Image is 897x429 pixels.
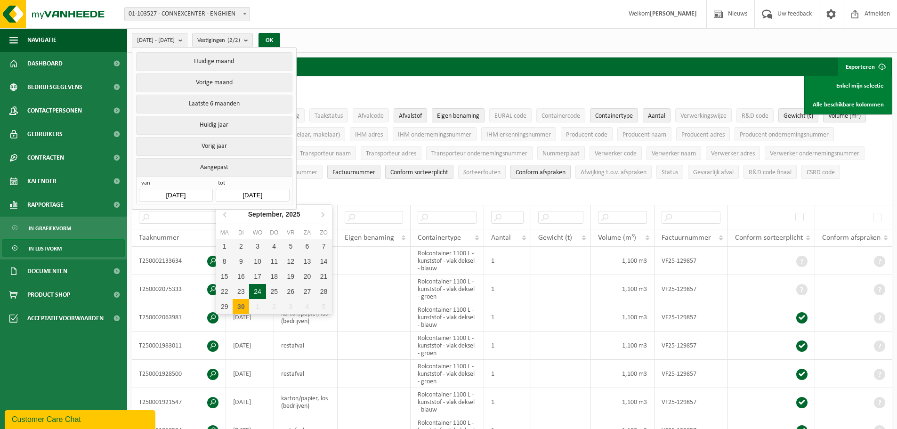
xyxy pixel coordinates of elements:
[675,108,732,122] button: VerwerkingswijzeVerwerkingswijze: Activate to sort
[655,332,728,360] td: VF25-129857
[233,228,249,237] div: di
[266,269,283,284] div: 18
[646,146,701,160] button: Verwerker naamVerwerker naam: Activate to sort
[537,146,585,160] button: NummerplaatNummerplaat: Activate to sort
[125,8,250,21] span: 01-103527 - CONNEXCENTER - ENGHIEN
[274,360,338,388] td: restafval
[266,239,283,254] div: 4
[617,127,671,141] button: Producent naamProducent naam: Activate to sort
[327,165,380,179] button: FactuurnummerFactuurnummer: Activate to sort
[655,247,728,275] td: VF25-129857
[136,158,292,177] button: Aangepast
[299,299,315,314] div: 4
[216,284,233,299] div: 22
[309,108,348,122] button: TaakstatusTaakstatus: Activate to sort
[132,360,226,388] td: T250001928500
[274,332,338,360] td: restafval
[822,234,881,242] span: Conform afspraken
[315,269,332,284] div: 21
[132,303,226,332] td: T250002063981
[283,269,299,284] div: 19
[484,275,531,303] td: 1
[2,219,125,237] a: In grafiekvorm
[283,239,299,254] div: 5
[656,165,683,179] button: StatusStatus: Activate to sort
[285,211,300,218] i: 2025
[385,165,453,179] button: Conform sorteerplicht : Activate to sort
[249,299,266,314] div: 1
[399,113,422,120] span: Afvalstof
[676,127,730,141] button: Producent adresProducent adres: Activate to sort
[411,388,484,416] td: Rolcontainer 1100 L - kunststof - vlak deksel - blauw
[227,37,240,43] count: (2/2)
[655,303,728,332] td: VF25-129857
[494,113,526,120] span: EURAL code
[249,269,266,284] div: 17
[591,247,655,275] td: 1,100 m3
[216,269,233,284] div: 15
[484,247,531,275] td: 1
[591,275,655,303] td: 1,100 m3
[643,108,671,122] button: AantalAantal: Activate to sort
[233,269,249,284] div: 16
[266,254,283,269] div: 11
[27,307,104,330] span: Acceptatievoorwaarden
[299,269,315,284] div: 20
[743,165,797,179] button: R&D code finaalR&amp;D code finaal: Activate to sort
[706,146,760,160] button: Verwerker adresVerwerker adres: Activate to sort
[806,95,891,114] a: Alle beschikbare kolommen
[27,75,82,99] span: Bedrijfsgegevens
[591,388,655,416] td: 1,100 m3
[27,170,57,193] span: Kalender
[484,332,531,360] td: 1
[29,240,62,258] span: In lijstvorm
[463,169,501,176] span: Sorteerfouten
[132,247,226,275] td: T250002133634
[735,234,803,242] span: Conform sorteerplicht
[132,33,187,47] button: [DATE] - [DATE]
[575,165,652,179] button: Afwijking t.o.v. afsprakenAfwijking t.o.v. afspraken: Activate to sort
[431,150,527,157] span: Transporteur ondernemingsnummer
[216,228,233,237] div: ma
[541,113,580,120] span: Containercode
[655,388,728,416] td: VF25-129857
[662,169,678,176] span: Status
[693,169,734,176] span: Gevaarlijk afval
[266,284,283,299] div: 25
[411,332,484,360] td: Rolcontainer 1100 L - kunststof - vlak deksel - groen
[432,108,485,122] button: Eigen benamingEigen benaming: Activate to sort
[5,408,157,429] iframe: chat widget
[561,127,613,141] button: Producent codeProducent code: Activate to sort
[806,76,891,95] a: Enkel mijn selectie
[740,131,829,138] span: Producent ondernemingsnummer
[233,284,249,299] div: 23
[655,360,728,388] td: VF25-129857
[226,332,274,360] td: [DATE]
[132,332,226,360] td: T250001983011
[283,284,299,299] div: 26
[139,234,179,242] span: Taaknummer
[355,131,383,138] span: IHM adres
[315,284,332,299] div: 28
[266,228,283,237] div: do
[510,165,571,179] button: Conform afspraken : Activate to sort
[299,228,315,237] div: za
[655,275,728,303] td: VF25-129857
[838,57,891,76] button: Exporteren
[828,113,861,120] span: Volume (m³)
[283,299,299,314] div: 3
[29,219,71,237] span: In grafiekvorm
[662,234,711,242] span: Factuurnummer
[192,33,253,47] button: Vestigingen(2/2)
[361,146,421,160] button: Transporteur adresTransporteur adres: Activate to sort
[458,165,506,179] button: SorteerfoutenSorteerfouten: Activate to sort
[398,131,471,138] span: IHM ondernemingsnummer
[299,254,315,269] div: 13
[27,122,63,146] span: Gebruikers
[249,284,266,299] div: 24
[27,99,82,122] span: Contactpersonen
[801,165,840,179] button: CSRD codeCSRD code: Activate to sort
[226,360,274,388] td: [DATE]
[542,150,580,157] span: Nummerplaat
[426,146,533,160] button: Transporteur ondernemingsnummerTransporteur ondernemingsnummer : Activate to sort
